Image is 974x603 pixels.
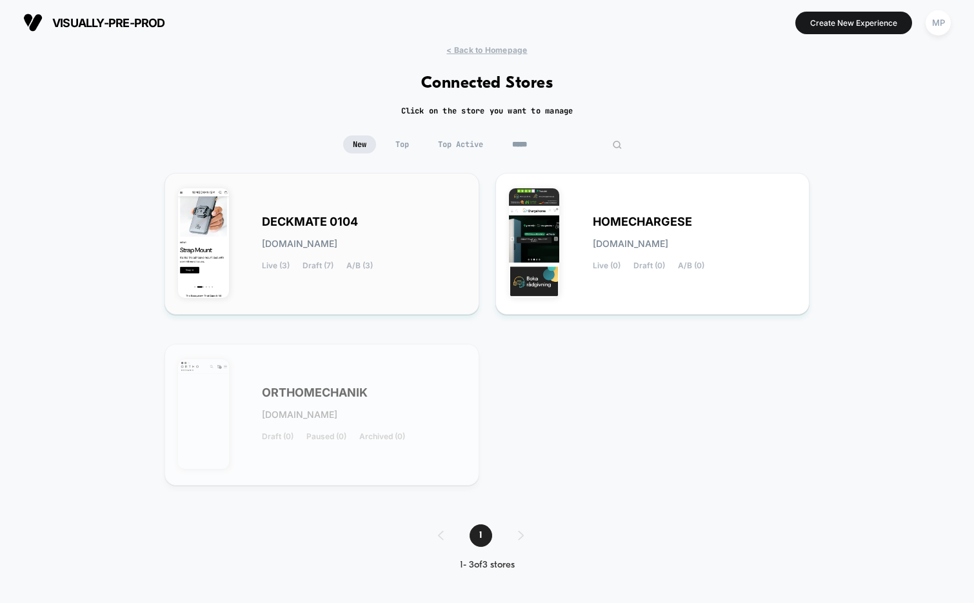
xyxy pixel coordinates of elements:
[262,239,337,248] span: [DOMAIN_NAME]
[922,10,955,36] button: MP
[346,261,373,270] span: A/B (3)
[593,261,621,270] span: Live (0)
[359,432,405,441] span: Archived (0)
[52,16,165,30] span: visually-pre-prod
[262,388,368,397] span: ORTHOMECHANIK
[612,140,622,150] img: edit
[262,217,358,226] span: DECKMATE 0104
[926,10,951,35] div: MP
[19,12,169,33] button: visually-pre-prod
[178,188,229,298] img: DECKMATE_0104
[795,12,912,34] button: Create New Experience
[633,261,665,270] span: Draft (0)
[343,135,376,153] span: New
[178,359,229,469] img: ORTHOMECHANIK
[678,261,704,270] span: A/B (0)
[262,410,337,419] span: [DOMAIN_NAME]
[386,135,419,153] span: Top
[401,106,573,116] h2: Click on the store you want to manage
[593,239,668,248] span: [DOMAIN_NAME]
[425,560,550,571] div: 1 - 3 of 3 stores
[593,217,692,226] span: HOMECHARGESE
[23,13,43,32] img: Visually logo
[306,432,346,441] span: Paused (0)
[509,188,560,298] img: HOMECHARGESE
[303,261,333,270] span: Draft (7)
[262,261,290,270] span: Live (3)
[446,45,527,55] span: < Back to Homepage
[421,74,553,93] h1: Connected Stores
[262,432,293,441] span: Draft (0)
[470,524,492,547] span: 1
[428,135,493,153] span: Top Active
